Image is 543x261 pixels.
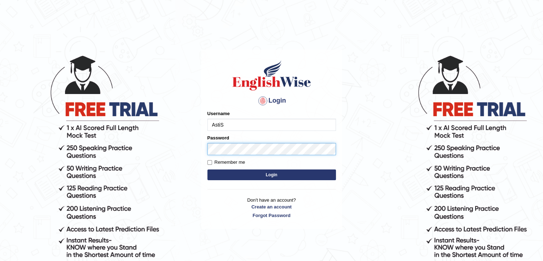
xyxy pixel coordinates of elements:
label: Password [207,134,229,141]
img: Logo of English Wise sign in for intelligent practice with AI [231,59,312,92]
label: Remember me [207,159,245,166]
h4: Login [207,95,336,107]
label: Username [207,110,230,117]
a: Forgot Password [207,212,336,219]
a: Create an account [207,203,336,210]
button: Login [207,169,336,180]
p: Don't have an account? [207,197,336,219]
input: Remember me [207,160,212,165]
